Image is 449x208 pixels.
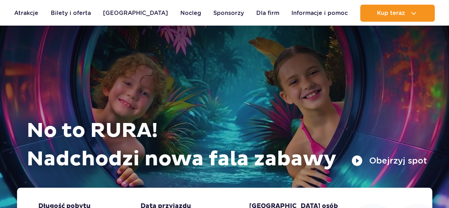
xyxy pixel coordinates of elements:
h1: No to RURA! Nadchodzi nowa fala zabawy [27,117,427,174]
a: Nocleg [180,5,201,22]
a: Atrakcje [14,5,38,22]
span: Kup teraz [377,10,405,16]
button: Obejrzyj spot [351,155,427,166]
button: Kup teraz [360,5,435,22]
a: Informacje i pomoc [291,5,348,22]
a: [GEOGRAPHIC_DATA] [103,5,168,22]
a: Bilety i oferta [51,5,91,22]
a: Dla firm [256,5,279,22]
a: Sponsorzy [213,5,244,22]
